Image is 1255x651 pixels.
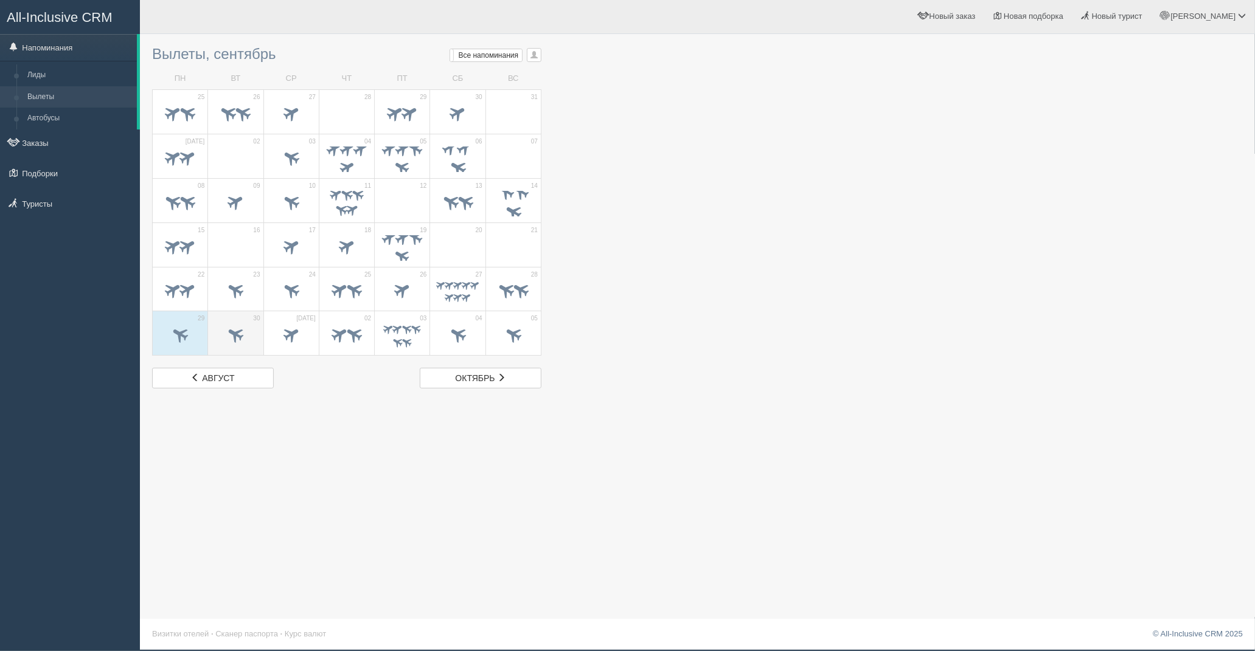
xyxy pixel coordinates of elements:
[476,137,482,146] span: 06
[253,93,260,102] span: 26
[364,270,371,279] span: 25
[420,93,426,102] span: 29
[1092,12,1142,21] span: Новый турист
[364,226,371,235] span: 18
[476,270,482,279] span: 27
[364,93,371,102] span: 28
[202,373,234,383] span: август
[420,182,426,190] span: 12
[309,182,316,190] span: 10
[215,629,278,638] a: Сканер паспорта
[531,314,538,323] span: 05
[208,68,263,89] td: ВТ
[364,137,371,146] span: 04
[930,12,976,21] span: Новый заказ
[476,314,482,323] span: 04
[531,93,538,102] span: 31
[198,270,204,279] span: 22
[198,314,204,323] span: 29
[1004,12,1063,21] span: Новая подборка
[420,137,426,146] span: 05
[153,68,208,89] td: ПН
[285,629,326,638] a: Курс валют
[309,226,316,235] span: 17
[420,368,541,388] a: октябрь
[531,137,538,146] span: 07
[420,314,426,323] span: 03
[309,270,316,279] span: 24
[476,93,482,102] span: 30
[198,182,204,190] span: 08
[152,368,274,388] a: август
[420,226,426,235] span: 19
[309,93,316,102] span: 27
[7,10,113,25] span: All-Inclusive CRM
[280,629,283,638] span: ·
[531,182,538,190] span: 14
[296,314,315,323] span: [DATE]
[455,373,495,383] span: октябрь
[22,86,137,108] a: Вылеты
[319,68,374,89] td: ЧТ
[420,270,426,279] span: 26
[531,226,538,235] span: 21
[485,68,541,89] td: ВС
[152,46,541,62] h3: Вылеты, сентябрь
[198,226,204,235] span: 15
[476,226,482,235] span: 20
[364,314,371,323] span: 02
[198,93,204,102] span: 25
[309,137,316,146] span: 03
[459,51,519,60] span: Все напоминания
[253,314,260,323] span: 30
[1153,629,1243,638] a: © All-Inclusive CRM 2025
[375,68,430,89] td: ПТ
[531,270,538,279] span: 28
[253,137,260,146] span: 02
[1170,12,1236,21] span: [PERSON_NAME]
[430,68,485,89] td: СБ
[253,270,260,279] span: 23
[253,226,260,235] span: 16
[152,629,209,638] a: Визитки отелей
[476,182,482,190] span: 13
[22,64,137,86] a: Лиды
[22,108,137,129] a: Автобусы
[263,68,319,89] td: СР
[186,137,204,146] span: [DATE]
[364,182,371,190] span: 11
[211,629,214,638] span: ·
[253,182,260,190] span: 09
